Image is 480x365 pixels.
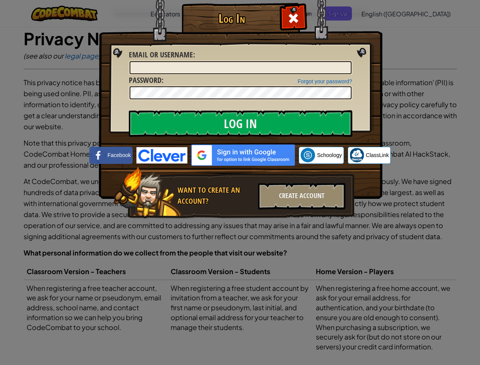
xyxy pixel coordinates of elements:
[350,148,364,162] img: classlink-logo-small.png
[317,151,342,159] span: Schoology
[91,148,106,162] img: facebook_small.png
[129,49,193,60] span: Email or Username
[184,12,280,25] h1: Log In
[129,75,162,85] span: Password
[258,183,345,209] div: Create Account
[108,151,131,159] span: Facebook
[129,75,163,86] label: :
[129,110,352,137] input: Log In
[366,151,389,159] span: ClassLink
[301,148,315,162] img: schoology.png
[298,78,352,84] a: Forgot your password?
[136,147,187,163] img: clever-logo-blue.png
[129,49,195,60] label: :
[191,144,295,166] img: gplus_sso_button2.svg
[177,185,253,206] div: Want to create an account?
